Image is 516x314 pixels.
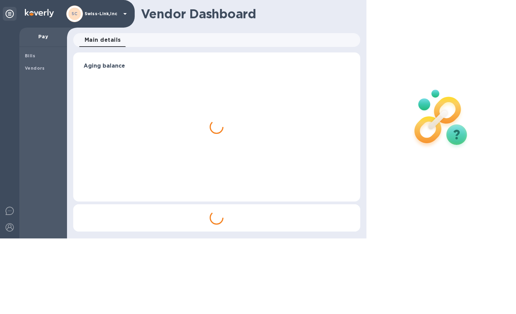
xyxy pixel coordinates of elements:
[141,7,355,21] h1: Vendor Dashboard
[71,11,78,16] b: SC
[85,11,119,16] p: Swiss-Link,Inc
[25,33,61,40] p: Pay
[84,63,350,69] h3: Aging balance
[25,66,45,71] b: Vendors
[3,7,17,21] div: Unpin categories
[25,53,35,58] b: Bills
[25,9,54,17] img: Logo
[85,35,121,45] span: Main details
